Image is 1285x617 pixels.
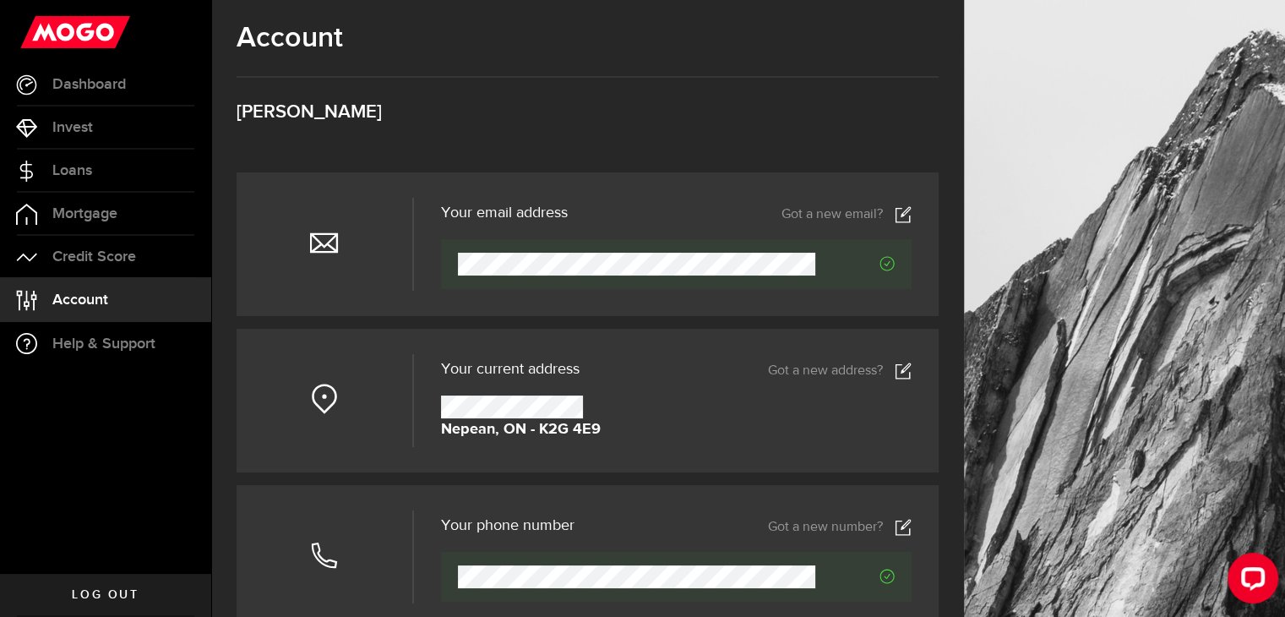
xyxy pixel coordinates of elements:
span: Invest [52,120,93,135]
span: Log out [72,589,139,601]
h3: Your phone number [441,518,574,533]
h3: Your email address [441,205,568,221]
a: Got a new number? [768,519,912,536]
span: Your current address [441,362,580,377]
span: Verified [815,256,895,271]
a: Got a new email? [781,206,912,223]
span: Credit Score [52,249,136,265]
span: Account [52,292,108,308]
h3: [PERSON_NAME] [237,103,939,122]
iframe: LiveChat chat widget [1214,546,1285,617]
span: Help & Support [52,336,155,352]
span: Loans [52,163,92,178]
span: Verified [815,569,895,584]
span: Mortgage [52,206,117,221]
a: Got a new address? [768,363,912,379]
h1: Account [237,21,939,55]
span: Dashboard [52,77,126,92]
strong: Nepean, ON - K2G 4E9 [441,418,601,441]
